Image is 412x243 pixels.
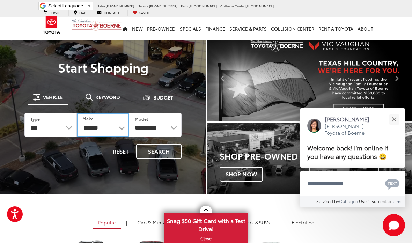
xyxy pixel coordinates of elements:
[359,198,391,204] span: Use is subject to
[153,95,173,100] span: Budget
[383,176,402,191] button: Chat with SMS
[136,144,182,159] button: Search
[300,108,405,207] div: Close[PERSON_NAME][PERSON_NAME] Toyota of BoerneWelcome back! I'm online if you have any question...
[139,10,149,15] span: Saved
[72,19,122,31] img: Vic Vaughan Toyota of Boerne
[207,123,309,194] div: Toyota
[220,3,245,8] span: Collision Center
[189,3,217,8] span: [PHONE_NUMBER]
[124,219,129,226] li: |
[79,10,86,15] span: Map
[220,151,309,160] h3: Shop Pre-Owned
[132,216,176,228] a: Cars
[325,123,376,137] p: [PERSON_NAME] Toyota of Boerne
[38,10,68,16] a: Service
[286,216,320,228] a: Electrified
[145,17,178,40] a: Pre-Owned
[223,216,275,228] a: SUVs
[120,17,130,40] a: Home
[93,216,121,229] a: Popular
[316,198,339,204] span: Serviced by
[203,17,227,40] a: Finance
[300,171,405,196] textarea: Type your message
[82,116,94,121] label: Make
[387,112,402,127] button: Close
[207,35,412,121] section: Carousel section with vehicle pictures - may contain disclaimers.
[149,3,177,8] span: [PHONE_NUMBER]
[181,3,188,8] span: Parts
[48,3,91,8] a: Select Language​
[316,17,355,40] a: Rent a Toyota
[106,3,134,8] span: [PHONE_NUMBER]
[38,14,65,36] img: Toyota
[68,10,91,16] a: Map
[104,10,119,15] span: Contact
[43,95,63,100] span: Vehicle
[339,198,359,204] a: Gubagoo.
[307,143,388,161] span: Welcome back! I'm online if you have any questions 😀
[245,3,274,8] span: [PHONE_NUMBER]
[227,17,269,40] a: Service & Parts: Opens in a new tab
[207,35,412,121] img: Disaster Relief in Texas
[355,17,375,40] a: About
[15,60,191,74] p: Start Shopping
[48,3,83,8] span: Select Language
[127,10,155,16] a: My Saved Vehicles
[220,167,263,182] span: Shop Now
[178,17,203,40] a: Specials
[279,219,283,226] li: |
[207,35,412,121] div: carousel slide number 2 of 2
[391,198,403,204] a: Terms
[50,10,62,15] span: Service
[269,17,316,40] a: Collision Center
[130,17,145,40] a: New
[383,214,405,236] svg: Start Chat
[148,219,171,226] span: & Minivan
[97,3,105,8] span: Sales
[135,116,148,122] label: Model
[138,3,148,8] span: Service
[385,178,399,190] svg: Text
[30,116,40,122] label: Type
[325,115,376,123] p: [PERSON_NAME]
[383,214,405,236] button: Toggle Chat Window
[381,49,412,107] button: Click to view next picture.
[107,144,135,159] button: Reset
[207,49,238,107] button: Click to view previous picture.
[87,3,91,8] span: ▼
[95,95,120,100] span: Keyword
[165,213,247,235] span: Snag $50 Gift Card with a Test Drive!
[207,123,309,194] a: Shop Pre-Owned Shop Now
[92,10,125,16] a: Contact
